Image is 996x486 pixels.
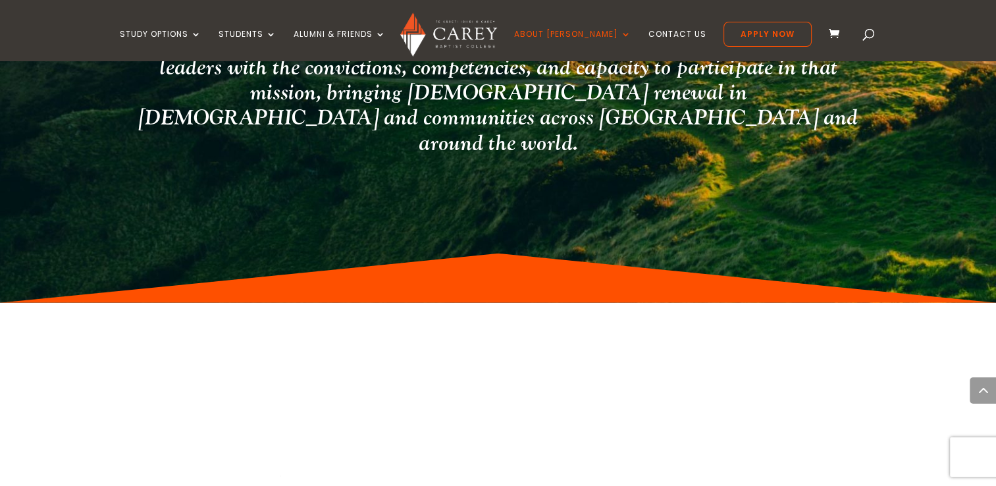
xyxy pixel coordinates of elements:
a: About [PERSON_NAME] [514,30,631,61]
a: Alumni & Friends [294,30,386,61]
img: Carey Baptist College [400,13,497,57]
a: Apply Now [723,22,812,47]
a: Study Options [120,30,201,61]
a: Students [219,30,276,61]
a: Contact Us [648,30,706,61]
